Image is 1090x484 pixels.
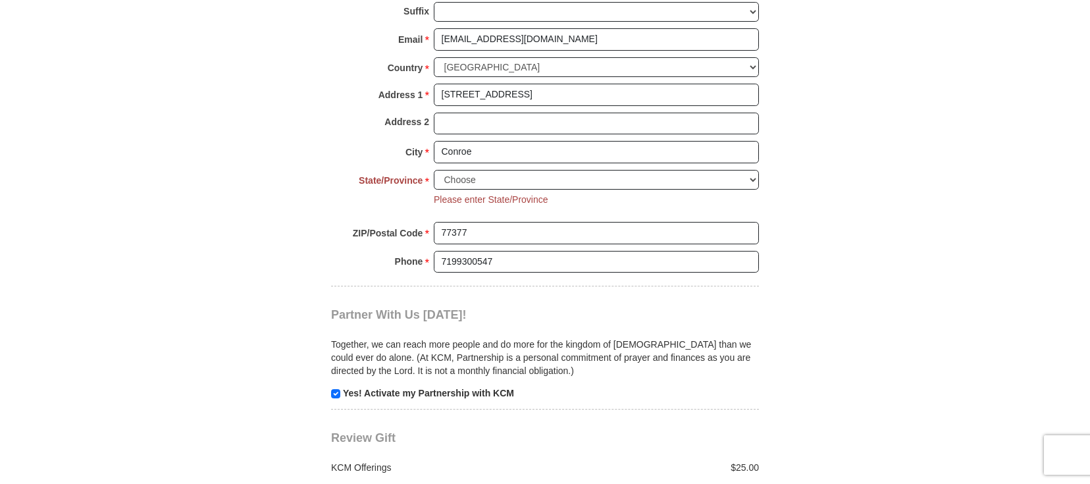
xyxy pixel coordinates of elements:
strong: Suffix [403,2,429,20]
strong: Address 2 [384,113,429,131]
span: Review Gift [331,431,396,444]
strong: Address 1 [378,86,423,104]
li: Please enter State/Province [434,193,548,206]
strong: Phone [395,252,423,271]
strong: State/Province [359,171,423,190]
div: $25.00 [545,461,766,474]
strong: Yes! Activate my Partnership with KCM [343,388,514,398]
div: KCM Offerings [324,461,546,474]
span: Partner With Us [DATE]! [331,308,467,321]
strong: ZIP/Postal Code [353,224,423,242]
p: Together, we can reach more people and do more for the kingdom of [DEMOGRAPHIC_DATA] than we coul... [331,338,759,377]
strong: Email [398,30,423,49]
strong: City [405,143,423,161]
strong: Country [388,59,423,77]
